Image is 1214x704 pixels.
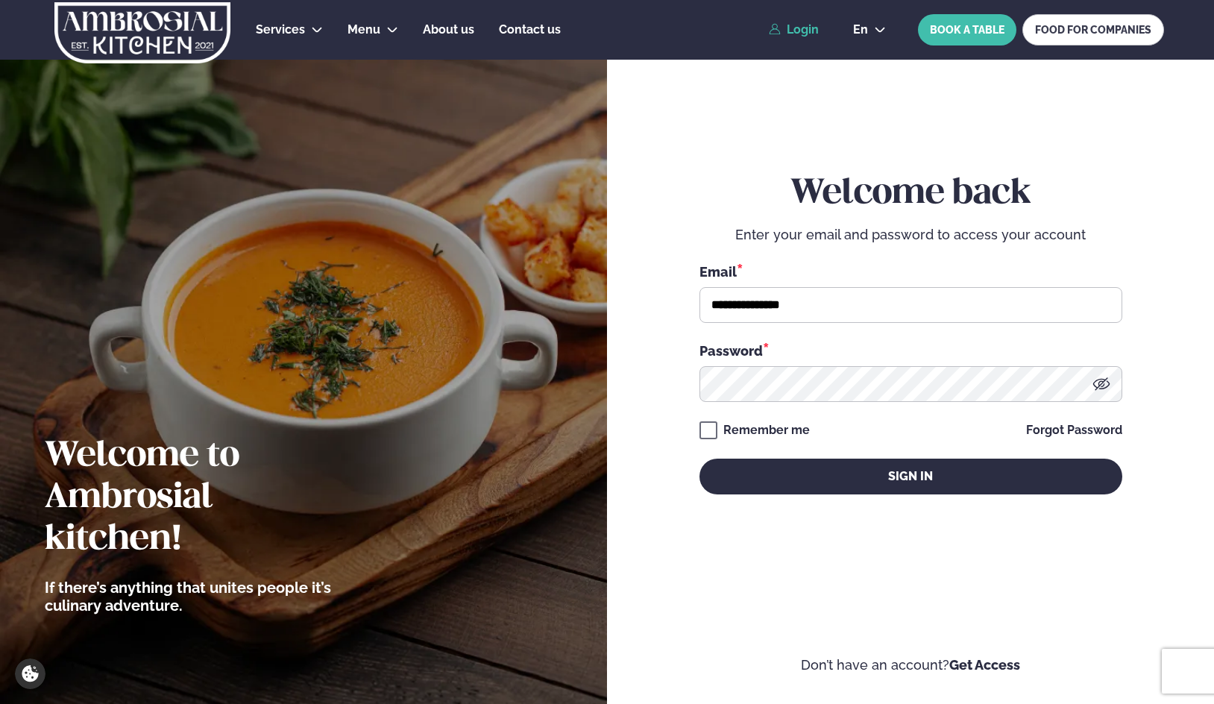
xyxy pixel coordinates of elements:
[499,22,561,37] span: Contact us
[45,436,354,561] h2: Welcome to Ambrosial kitchen!
[699,459,1122,494] button: Sign in
[699,262,1122,281] div: Email
[949,657,1020,673] a: Get Access
[918,14,1016,45] button: BOOK A TABLE
[45,579,354,615] p: If there’s anything that unites people it’s culinary adventure.
[256,21,305,39] a: Services
[1026,424,1122,436] a: Forgot Password
[769,23,819,37] a: Login
[423,21,474,39] a: About us
[699,173,1122,215] h2: Welcome back
[1022,14,1164,45] a: FOOD FOR COMPANIES
[256,22,305,37] span: Services
[347,22,380,37] span: Menu
[54,2,232,63] img: logo
[699,341,1122,360] div: Password
[652,656,1169,674] p: Don’t have an account?
[699,226,1122,244] p: Enter your email and password to access your account
[423,22,474,37] span: About us
[499,21,561,39] a: Contact us
[347,21,380,39] a: Menu
[15,659,45,689] a: Cookie settings
[853,24,868,36] span: en
[841,24,898,36] button: en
